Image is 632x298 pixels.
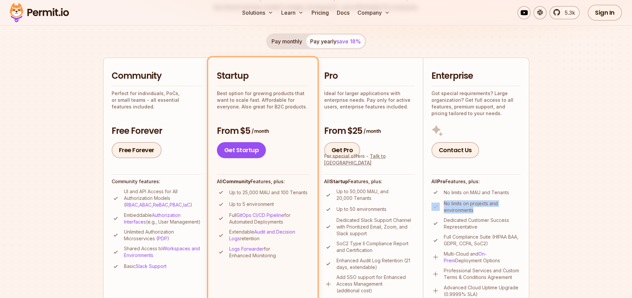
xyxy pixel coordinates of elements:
h4: Community features: [112,178,202,185]
p: Full for Automated Deployments [229,212,309,225]
h4: All Features, plus: [217,178,309,185]
h4: All Features, plus: [431,178,521,185]
a: Slack Support [136,263,167,269]
p: UI and API Access for All Authorization Models ( , , , , ) [124,188,202,208]
p: Shared Access to [124,245,202,259]
p: Basic [124,263,167,270]
button: Learn [279,6,306,19]
h2: Startup [217,70,309,82]
p: Full Compliance Suite (HIPAA BAA, GDPR, CCPA, SoC2) [444,234,521,247]
button: Pay monthly [268,35,306,48]
a: ReBAC [153,202,168,208]
p: Multi-Cloud and Deployment Options [444,251,521,264]
span: / month [363,128,381,134]
p: Up to 50 environments [336,206,386,213]
p: Ideal for larger applications with enterprise needs. Pay only for active users, enterprise featur... [324,90,415,110]
a: Docs [334,6,352,19]
p: Extendable retention [229,229,309,242]
a: Pricing [309,6,331,19]
p: SoC2 Type II Compliance Report and Certification [336,240,415,254]
a: Authorization Interfaces [124,212,181,225]
a: Get Startup [217,142,266,158]
a: PDP [158,236,167,241]
a: Sign In [588,5,622,21]
p: Dedicated Slack Support Channel with Prioritized Email, Zoom, and Slack support [336,217,415,237]
a: PBAC [170,202,182,208]
a: RBAC [126,202,138,208]
p: Dedicated Customer Success Representative [444,217,521,230]
p: Embeddable (e.g., User Management) [124,212,202,225]
p: Unlimited Authorization Microservices ( ) [124,229,202,242]
a: 5.3k [549,6,580,19]
a: Free Forever [112,142,162,158]
p: Up to 25,000 MAU and 100 Tenants [229,189,308,196]
p: Add SSO support for Enhanced Access Management (additional cost) [336,274,415,294]
a: GitOps CI/CD Pipeline [237,212,284,218]
p: Professional Services and Custom Terms & Conditions Agreement [444,267,521,281]
p: Enhanced Audit Log Retention (21 days, extendable) [336,257,415,271]
h3: From $5 [217,125,309,137]
p: Perfect for individuals, PoCs, or small teams - all essential features included. [112,90,202,110]
div: For special offers - [324,153,415,166]
p: Up to 5 environment [229,201,274,208]
a: IaC [183,202,190,208]
a: On-Prem [444,251,487,263]
strong: Startup [330,179,348,184]
h2: Enterprise [431,70,521,82]
p: No limits on projects and environments [444,200,521,214]
p: No limits on MAU and Tenants [444,189,509,196]
h2: Pro [324,70,415,82]
a: Get Pro [324,142,360,158]
strong: Pro [437,179,445,184]
a: ABAC [139,202,152,208]
span: 5.3k [561,9,575,17]
h4: All Features, plus: [324,178,415,185]
a: Contact Us [431,142,479,158]
p: for Enhanced Monitoring [229,246,309,259]
p: Advanced Cloud Uptime Upgrade (0.9999% SLA) [444,284,521,298]
h3: Free Forever [112,125,202,137]
a: Audit and Decision Logs [229,229,295,241]
button: Company [355,6,392,19]
p: Got special requirements? Large organization? Get full access to all features, premium support, a... [431,90,521,117]
h3: From $25 [324,125,415,137]
strong: Community [223,179,251,184]
a: Logs Forwarder [229,246,264,252]
img: Permit logo [7,1,72,24]
p: Up to 50,000 MAU, and 20,000 Tenants [336,188,415,202]
p: Best option for growing products that want to scale fast. Affordable for everyone. Also great for... [217,90,309,110]
span: / month [252,128,269,134]
button: Solutions [240,6,276,19]
h2: Community [112,70,202,82]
